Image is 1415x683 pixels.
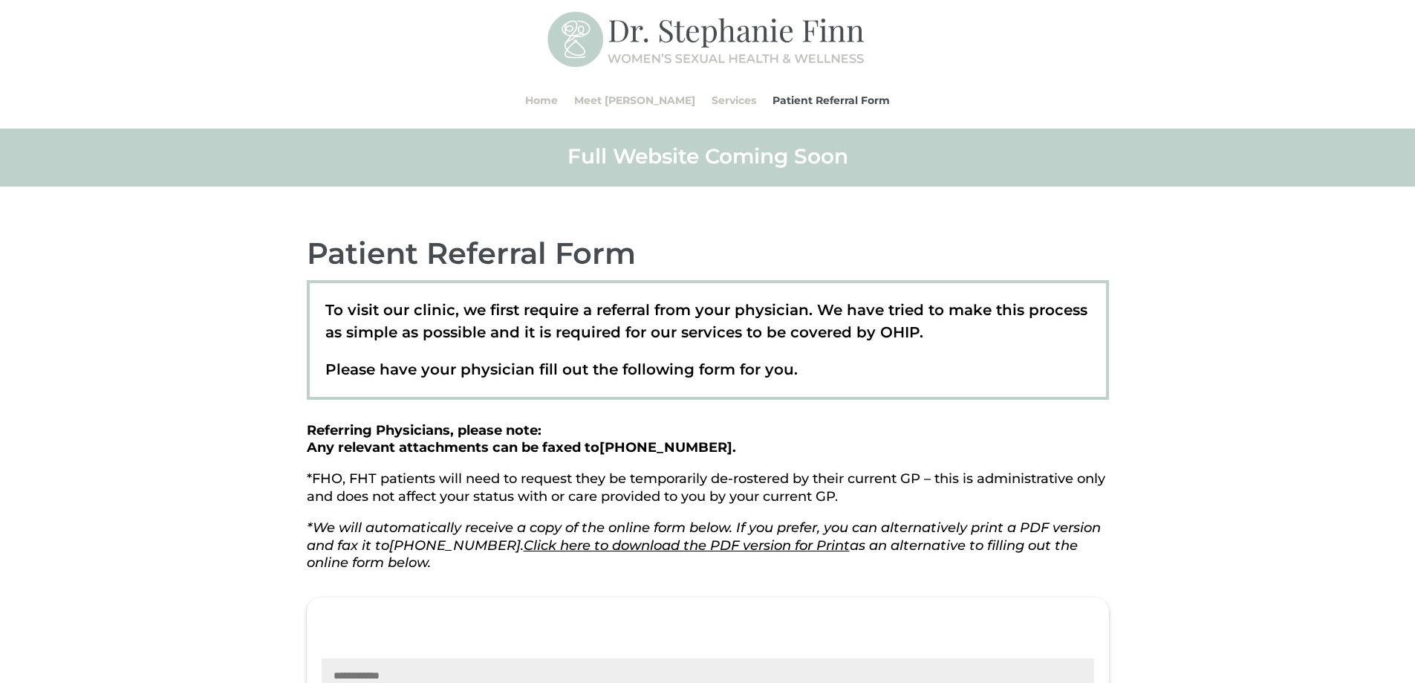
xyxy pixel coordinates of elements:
[574,72,695,129] a: Meet [PERSON_NAME]
[307,234,1109,280] h2: Patient Referral Form
[599,439,732,456] span: [PHONE_NUMBER]
[307,519,1101,572] em: *We will automatically receive a copy of the online form below. If you prefer, you can alternativ...
[389,537,521,554] span: [PHONE_NUMBER]
[524,537,850,554] a: Click here to download the PDF version for Print
[307,422,736,456] strong: Referring Physicians, please note: Any relevant attachments can be faxed to .
[325,358,1090,381] p: Please have your physician fill out the following form for you.
[712,72,756,129] a: Services
[307,470,1109,519] p: *FHO, FHT patients will need to request they be temporarily de-rostered by their current GP – thi...
[772,72,890,129] a: Patient Referral Form
[525,72,558,129] a: Home
[325,299,1090,358] p: To visit our clinic, we first require a referral from your physician. We have tried to make this ...
[307,143,1109,177] h2: Full Website Coming Soon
